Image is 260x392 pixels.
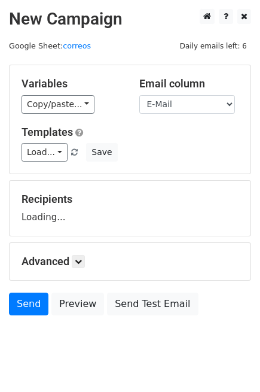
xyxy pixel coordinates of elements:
[9,293,48,315] a: Send
[139,77,239,90] h5: Email column
[63,41,91,50] a: correos
[9,41,91,50] small: Google Sheet:
[22,255,238,268] h5: Advanced
[107,293,198,315] a: Send Test Email
[51,293,104,315] a: Preview
[22,126,73,138] a: Templates
[22,193,238,206] h5: Recipients
[9,9,251,29] h2: New Campaign
[176,39,251,53] span: Daily emails left: 6
[22,77,121,90] h5: Variables
[22,193,238,224] div: Loading...
[86,143,117,162] button: Save
[22,95,94,114] a: Copy/paste...
[176,41,251,50] a: Daily emails left: 6
[22,143,68,162] a: Load...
